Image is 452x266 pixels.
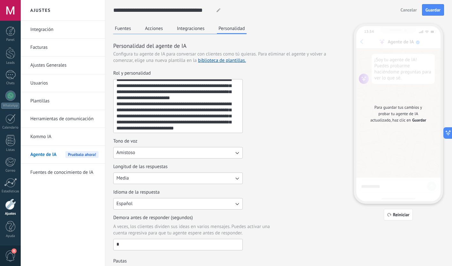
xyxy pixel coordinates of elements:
li: Herramientas de comunicación [21,110,105,128]
div: Ajustes [1,212,20,216]
li: Fuentes de conocimiento de IA [21,164,105,181]
a: Plantillas [30,92,99,110]
span: Rol y personalidad [113,70,151,77]
li: Integración [21,21,105,39]
li: Usuarios [21,74,105,92]
li: Facturas [21,39,105,56]
div: Leads [1,61,20,65]
h3: Personalidad del agente de IA [113,42,345,50]
button: Acciones [144,24,165,33]
span: Configura tu agente de IA para conversar con clientes como tú quieras. [113,51,257,57]
span: Para guardar tus cambios y probar tu agente de IA actualizado, haz clic en [370,105,422,123]
span: Para eliminar el agente y volver a comenzar, elige una nueva plantilla en la [113,51,326,63]
button: Integraciones [175,24,206,33]
button: Guardar [422,4,444,16]
li: Kommo IA [21,128,105,146]
span: A veces, los clientes dividen sus ideas en varios mensajes. Puedes activar una cuenta regresiva p... [113,224,281,236]
a: Kommo IA [30,128,99,146]
a: biblioteca de plantillas. [198,57,246,63]
input: Demora antes de responder (segundos)A veces, los clientes dividen sus ideas en varios mensajes. P... [114,239,242,249]
span: Longitud de las respuestas [113,164,167,170]
div: Correo [1,169,20,173]
span: Amistoso [116,150,135,156]
a: Usuarios [30,74,99,92]
button: Tono de voz [113,147,243,159]
div: WhatsApp [1,103,19,109]
a: Ajustes Generales [30,56,99,74]
span: Idioma de la respuesta [113,189,159,196]
a: Integración [30,21,99,39]
span: Agente de IA [30,146,56,164]
a: Fuentes de conocimiento de IA [30,164,99,181]
h3: Pautas [113,258,345,264]
div: Chats [1,81,20,85]
span: Demora antes de responder (segundos) [113,215,193,221]
span: 4 [11,248,17,254]
span: Reiniciar [393,212,410,217]
button: Cancelar [398,5,420,15]
button: Longitud de las respuestas [113,173,243,184]
div: Ayuda [1,234,20,238]
span: Pruébalo ahora! [65,151,99,158]
span: Guardar [412,117,426,123]
button: Idioma de la respuesta [113,198,243,210]
li: Plantillas [21,92,105,110]
button: Reiniciar [384,209,413,220]
button: Fuentes [113,24,133,33]
span: Media [116,175,129,181]
a: Facturas [30,39,99,56]
div: Panel [1,38,20,42]
span: Español [116,201,133,207]
span: Cancelar [401,8,417,12]
div: Listas [1,148,20,152]
span: Guardar [426,8,441,12]
a: Agente de IA Pruébalo ahora! [30,146,99,164]
li: Ajustes Generales [21,56,105,74]
div: Estadísticas [1,189,20,194]
li: Agente de IA [21,146,105,164]
div: Calendario [1,126,20,130]
button: Personalidad [217,24,247,34]
textarea: Rol y personalidad [114,79,241,133]
a: Herramientas de comunicación [30,110,99,128]
span: Tono de voz [113,138,137,144]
